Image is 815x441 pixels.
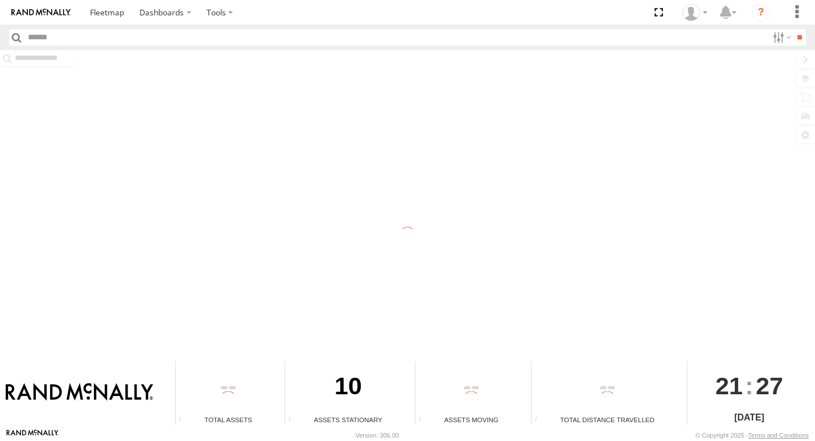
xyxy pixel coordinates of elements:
div: Assets Moving [415,415,527,424]
span: 27 [756,361,783,410]
div: Total distance travelled by all assets within specified date range and applied filters [532,416,549,424]
span: 21 [715,361,743,410]
div: Version: 306.00 [356,432,399,439]
div: Total number of assets current in transit. [415,416,433,424]
div: Total number of Enabled Assets [176,416,193,424]
div: Total number of assets current stationary. [285,416,302,424]
div: 10 [285,361,411,415]
a: Visit our Website [6,430,59,441]
div: [DATE] [688,411,811,424]
a: Terms and Conditions [748,432,809,439]
div: : [688,361,811,410]
div: © Copyright 2025 - [695,432,809,439]
div: Total Assets [176,415,281,424]
div: Assets Stationary [285,415,411,424]
div: Valeo Dash [678,4,711,21]
img: rand-logo.svg [11,9,71,17]
div: Total Distance Travelled [532,415,683,424]
i: ? [752,3,770,22]
label: Search Filter Options [768,29,793,46]
img: Rand McNally [6,383,153,402]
